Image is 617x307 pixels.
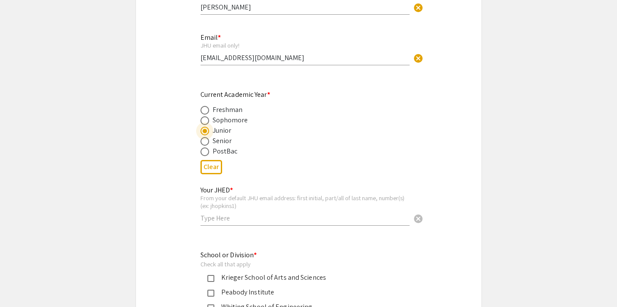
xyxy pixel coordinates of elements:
mat-label: Current Academic Year [200,90,270,99]
div: Senior [213,136,232,146]
iframe: Chat [6,268,37,301]
button: Clear [200,160,222,174]
button: Clear [410,210,427,227]
mat-label: Your JHED [200,185,233,195]
input: Type Here [200,3,410,12]
mat-label: Email [200,33,221,42]
input: Type Here [200,53,410,62]
div: Check all that apply [200,260,403,268]
div: Krieger School of Arts and Sciences [214,272,396,283]
div: Peabody Institute [214,287,396,297]
span: cancel [413,53,423,64]
div: PostBac [213,146,238,157]
div: JHU email only! [200,42,410,49]
button: Clear [410,49,427,67]
div: Freshman [213,105,243,115]
div: Sophomore [213,115,248,125]
input: Type Here [200,214,410,223]
span: cancel [413,3,423,13]
div: From your default JHU email address: first initial, part/all of last name, number(s) (ex: jhopkins1) [200,194,410,209]
span: cancel [413,214,423,224]
div: Junior [213,125,232,136]
mat-label: School or Division [200,250,257,259]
